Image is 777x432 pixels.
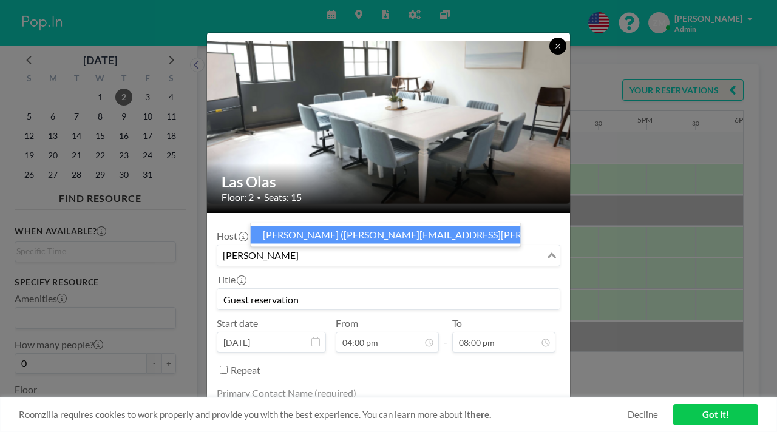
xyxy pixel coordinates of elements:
[207,41,571,205] img: 537.png
[222,173,557,191] h2: Las Olas
[257,193,261,202] span: •
[251,226,521,244] li: [PERSON_NAME] ([PERSON_NAME][EMAIL_ADDRESS][PERSON_NAME][DOMAIN_NAME])
[217,245,560,266] div: Search for option
[217,274,245,286] label: Title
[231,364,260,376] label: Repeat
[219,248,545,263] input: Search for option
[217,289,560,309] input: (No title)
[217,387,356,399] label: Primary Contact Name (required)
[217,230,247,242] label: Host
[470,409,491,420] a: here.
[452,317,462,329] label: To
[264,191,302,203] span: Seats: 15
[628,409,658,420] a: Decline
[222,191,254,203] span: Floor: 2
[19,409,628,420] span: Roomzilla requires cookies to work properly and provide you with the best experience. You can lea...
[217,317,258,329] label: Start date
[336,317,358,329] label: From
[444,322,447,348] span: -
[673,404,758,425] a: Got it!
